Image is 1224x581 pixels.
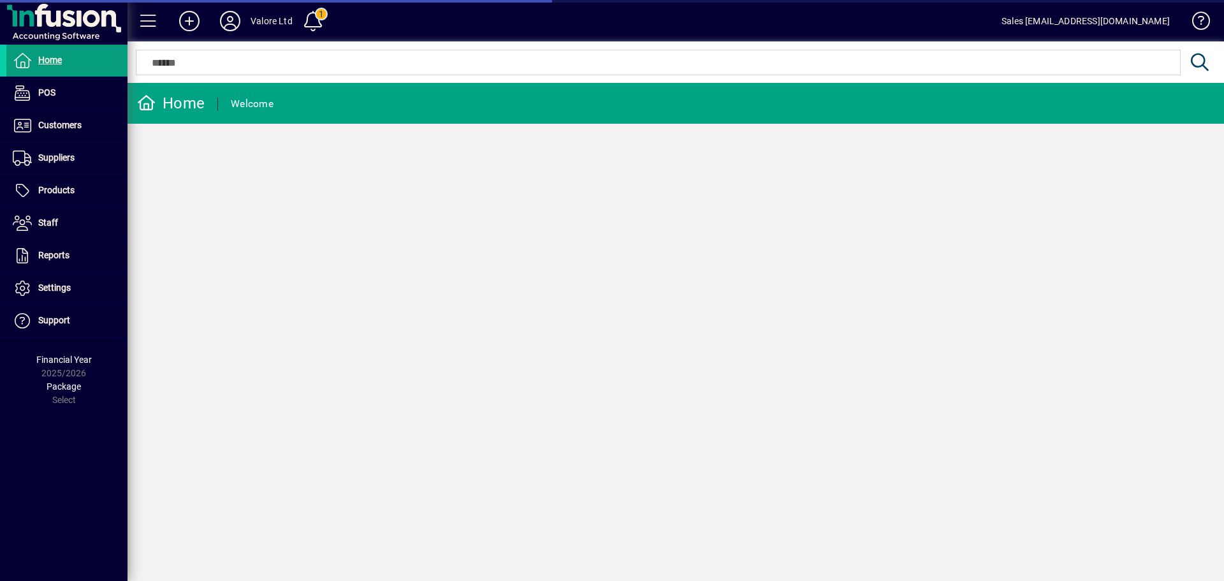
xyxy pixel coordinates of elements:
a: Customers [6,110,127,142]
a: Settings [6,272,127,304]
span: Package [47,381,81,392]
a: Staff [6,207,127,239]
div: Home [137,93,205,114]
a: Support [6,305,127,337]
div: Valore Ltd [251,11,293,31]
button: Profile [210,10,251,33]
div: Sales [EMAIL_ADDRESS][DOMAIN_NAME] [1002,11,1170,31]
span: Financial Year [36,355,92,365]
div: Welcome [231,94,273,114]
a: POS [6,77,127,109]
span: Support [38,315,70,325]
span: Home [38,55,62,65]
span: Reports [38,250,69,260]
span: Staff [38,217,58,228]
span: Customers [38,120,82,130]
span: POS [38,87,55,98]
a: Products [6,175,127,207]
span: Products [38,185,75,195]
button: Add [169,10,210,33]
span: Settings [38,283,71,293]
a: Suppliers [6,142,127,174]
a: Knowledge Base [1183,3,1208,44]
a: Reports [6,240,127,272]
span: Suppliers [38,152,75,163]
